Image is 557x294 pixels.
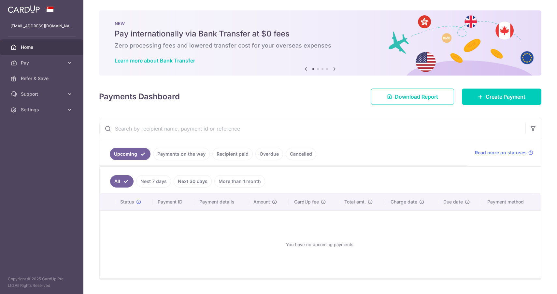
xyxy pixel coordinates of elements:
a: Recipient paid [212,148,253,160]
a: Next 30 days [174,175,212,188]
a: Read more on statuses [475,149,533,156]
span: Pay [21,60,64,66]
a: Create Payment [462,89,541,105]
input: Search by recipient name, payment id or reference [99,118,525,139]
span: Status [120,199,134,205]
span: Refer & Save [21,75,64,82]
span: Download Report [395,93,438,101]
th: Payment ID [152,193,194,210]
span: Total amt. [344,199,366,205]
h4: Payments Dashboard [99,91,180,103]
a: Overdue [255,148,283,160]
a: Next 7 days [136,175,171,188]
span: Read more on statuses [475,149,527,156]
a: Payments on the way [153,148,210,160]
span: Settings [21,106,64,113]
a: Cancelled [286,148,316,160]
p: [EMAIL_ADDRESS][DOMAIN_NAME] [10,23,73,29]
h6: Zero processing fees and lowered transfer cost for your overseas expenses [115,42,526,49]
a: Upcoming [110,148,150,160]
span: Home [21,44,64,50]
a: Learn more about Bank Transfer [115,57,195,64]
h5: Pay internationally via Bank Transfer at $0 fees [115,29,526,39]
th: Payment method [482,193,541,210]
span: Amount [253,199,270,205]
img: CardUp [8,5,40,13]
span: Support [21,91,64,97]
a: All [110,175,134,188]
th: Payment details [194,193,248,210]
p: NEW [115,21,526,26]
span: Create Payment [486,93,525,101]
a: More than 1 month [214,175,265,188]
a: Download Report [371,89,454,105]
img: Bank transfer banner [99,10,541,76]
span: CardUp fee [294,199,319,205]
div: You have no upcoming payments. [107,216,533,273]
span: Charge date [391,199,417,205]
span: Due date [443,199,463,205]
